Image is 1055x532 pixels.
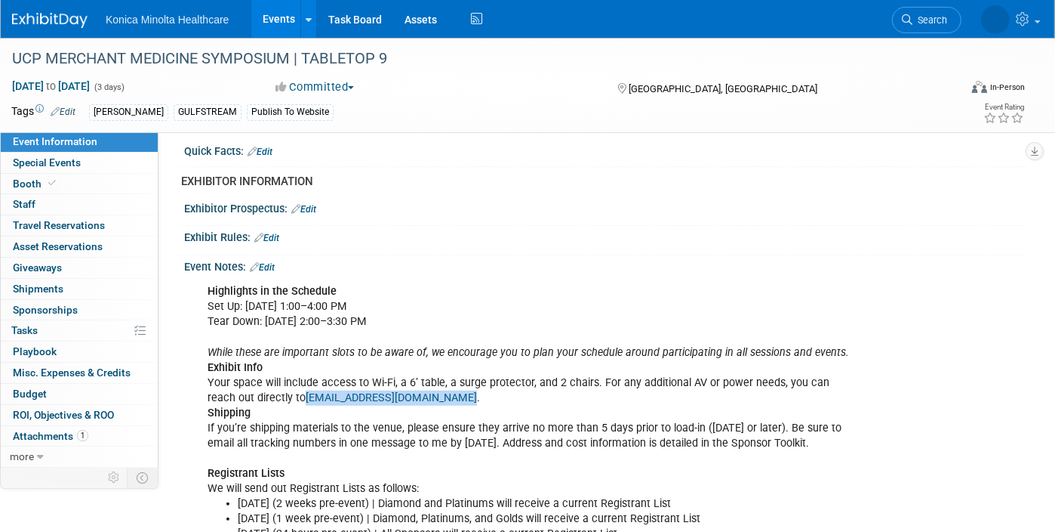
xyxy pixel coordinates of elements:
[106,14,229,26] span: Konica Minolta Healthcare
[892,7,961,33] a: Search
[1,279,158,299] a: Shipments
[248,147,272,157] a: Edit
[10,450,34,462] span: more
[1,426,158,447] a: Attachments1
[981,5,1010,34] img: Annette O'Mahoney
[1,131,158,152] a: Event Information
[972,81,987,93] img: Format-Inperson.png
[11,324,38,336] span: Tasks
[184,226,1025,246] div: Exhibit Rules:
[208,361,263,374] b: Exhibit Info
[291,204,316,215] a: Edit
[989,82,1025,93] div: In-Person
[1,320,158,341] a: Tasks
[12,13,88,28] img: ExhibitDay
[1,194,158,215] a: Staff
[1,363,158,383] a: Misc. Expenses & Credits
[254,233,279,243] a: Edit
[13,367,131,379] span: Misc. Expenses & Credits
[48,179,56,187] i: Booth reservation complete
[7,45,939,73] div: UCP MERCHANT MEDICINE SYMPOSIUM | TABLETOP 9
[11,104,75,121] td: Tags
[208,346,849,359] i: While these are important slots to be aware of, we encourage you to plan your schedule around par...
[1,174,158,194] a: Booth
[1,405,158,425] a: ROI, Objectives & ROO
[629,83,817,94] span: [GEOGRAPHIC_DATA], [GEOGRAPHIC_DATA]
[208,285,337,298] b: Highlights in the Schedule
[181,174,1013,190] div: EXHIBITOR INFORMATION
[1,153,158,173] a: Special Events
[13,345,57,357] span: Playbook
[1,258,158,278] a: Giveaways
[13,261,62,274] span: Giveaways
[101,468,128,487] td: Personalize Event Tab Strip
[238,512,853,527] li: [DATE] (1 week pre-event) | Diamond, Platinums, and Golds will receive a current Registrant List
[247,104,334,120] div: Publish To Website
[174,104,241,120] div: GULFSTREAM
[13,430,88,442] span: Attachments
[51,107,75,117] a: Edit
[1,215,158,236] a: Travel Reservations
[912,14,947,26] span: Search
[44,80,58,92] span: to
[184,255,1025,275] div: Event Notes:
[983,104,1024,111] div: Event Rating
[13,240,103,252] span: Asset Reservations
[1,447,158,467] a: more
[13,198,35,210] span: Staff
[306,391,477,404] a: [EMAIL_ADDRESS][DOMAIN_NAME]
[1,300,158,320] a: Sponsorships
[128,468,158,487] td: Toggle Event Tabs
[13,304,78,316] span: Sponsorships
[208,407,251,419] b: Shipping
[208,467,285,480] b: Registrant Lists
[1,384,158,404] a: Budget
[184,140,1025,159] div: Quick Facts:
[13,135,97,147] span: Event Information
[13,409,114,421] span: ROI, Objectives & ROO
[11,79,91,93] span: [DATE] [DATE]
[13,219,105,231] span: Travel Reservations
[77,430,88,441] span: 1
[89,104,168,120] div: [PERSON_NAME]
[184,197,1025,217] div: Exhibitor Prospectus:
[13,156,81,169] span: Special Events
[238,496,853,512] li: [DATE] (2 weeks pre-event) | Diamond and Platinums will receive a current Registrant List
[93,82,125,92] span: (3 days)
[1,342,158,362] a: Playbook
[270,79,360,95] button: Committed
[875,79,1025,101] div: Event Format
[13,283,63,295] span: Shipments
[1,237,158,257] a: Asset Reservations
[13,178,59,190] span: Booth
[250,262,275,273] a: Edit
[13,388,47,400] span: Budget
